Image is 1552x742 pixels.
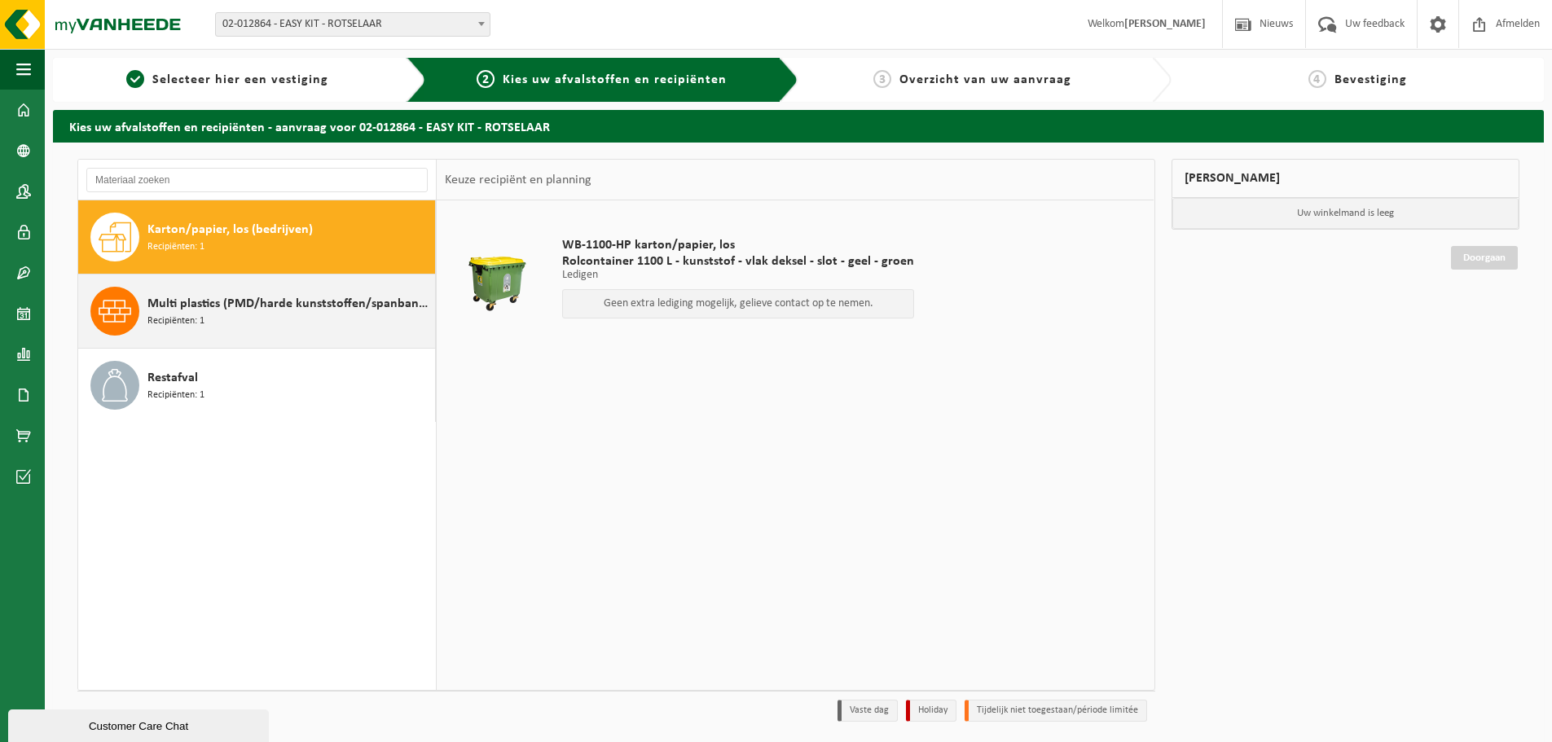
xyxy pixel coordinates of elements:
span: Overzicht van uw aanvraag [899,73,1071,86]
div: Keuze recipiënt en planning [437,160,600,200]
div: [PERSON_NAME] [1172,159,1520,198]
span: Rolcontainer 1100 L - kunststof - vlak deksel - slot - geel - groen [562,253,914,270]
button: Multi plastics (PMD/harde kunststoffen/spanbanden/EPS/folie naturel/folie gemengd) Recipiënten: 1 [78,274,436,349]
li: Tijdelijk niet toegestaan/période limitée [965,700,1147,722]
a: 1Selecteer hier een vestiging [61,70,393,90]
span: Selecteer hier een vestiging [152,73,328,86]
span: Restafval [147,368,198,388]
p: Geen extra lediging mogelijk, gelieve contact op te nemen. [571,298,905,310]
strong: [PERSON_NAME] [1124,18,1206,30]
li: Holiday [906,700,956,722]
p: Ledigen [562,270,914,281]
span: 4 [1308,70,1326,88]
span: 02-012864 - EASY KIT - ROTSELAAR [216,13,490,36]
li: Vaste dag [838,700,898,722]
input: Materiaal zoeken [86,168,428,192]
span: Bevestiging [1334,73,1407,86]
h2: Kies uw afvalstoffen en recipiënten - aanvraag voor 02-012864 - EASY KIT - ROTSELAAR [53,110,1544,142]
span: Karton/papier, los (bedrijven) [147,220,313,239]
span: Recipiënten: 1 [147,388,204,403]
span: Kies uw afvalstoffen en recipiënten [503,73,727,86]
iframe: chat widget [8,706,272,742]
p: Uw winkelmand is leeg [1172,198,1519,229]
button: Restafval Recipiënten: 1 [78,349,436,422]
a: Doorgaan [1451,246,1518,270]
span: 3 [873,70,891,88]
span: 2 [477,70,495,88]
span: 02-012864 - EASY KIT - ROTSELAAR [215,12,490,37]
span: Multi plastics (PMD/harde kunststoffen/spanbanden/EPS/folie naturel/folie gemengd) [147,294,431,314]
button: Karton/papier, los (bedrijven) Recipiënten: 1 [78,200,436,274]
span: Recipiënten: 1 [147,239,204,255]
span: 1 [126,70,144,88]
span: Recipiënten: 1 [147,314,204,329]
span: WB-1100-HP karton/papier, los [562,237,914,253]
